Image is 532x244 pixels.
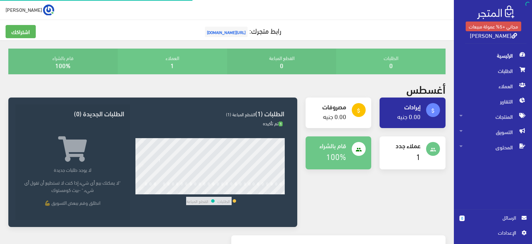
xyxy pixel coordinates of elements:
h3: الطلبات الجديدة (0) [21,110,124,117]
div: 26 [256,190,261,194]
div: 20 [229,190,234,194]
div: 10 [184,190,189,194]
span: الطلبات [459,63,526,78]
h4: مصروفات [311,103,347,110]
a: العملاء [454,78,532,94]
td: القطع المباعة [186,197,209,205]
h4: قام بالشراء [311,142,347,149]
a: 100% [55,59,70,71]
a: 0.00 جنيه [323,110,346,122]
div: 16 [211,190,216,194]
div: 24 [247,190,252,194]
a: ... [PERSON_NAME] [6,4,54,15]
h2: أغسطس [406,83,446,95]
span: المحتوى [459,140,526,155]
span: [PERSON_NAME] [6,5,42,14]
h4: عملاء جدد [385,142,421,149]
td: الطلبات [217,197,230,205]
span: [URL][DOMAIN_NAME] [205,27,248,37]
a: المحتوى [454,140,532,155]
span: القطع المباعة (1) [226,110,255,118]
i: people [430,146,436,153]
a: الطلبات [454,63,532,78]
div: 12 [193,190,198,194]
a: اشتراكك [6,25,36,38]
img: . [477,6,514,19]
h3: الطلبات (1) [135,110,285,117]
i: attach_money [356,108,362,114]
a: 1 [416,149,421,163]
div: 18 [220,190,225,194]
span: اﻹعدادات [465,229,516,236]
div: 30 [274,190,279,194]
span: العملاء [459,78,526,94]
div: 2 [149,190,152,194]
i: people [356,146,362,153]
a: رابط متجرك:[URL][DOMAIN_NAME] [203,24,281,37]
img: ... [43,5,54,16]
p: "لا يمكنك بيع أي شيء إذا كنت لا تستطيع أن تقول أي شيء." -بيث كومستوك [21,179,124,193]
span: التسويق [459,124,526,140]
a: اﻹعدادات [459,229,526,240]
a: مجاني +5% عمولة مبيعات [466,22,521,31]
i: attach_money [430,108,436,114]
a: 0 [389,59,393,71]
h4: إيرادات [385,103,421,110]
div: 28 [265,190,270,194]
a: 100% [326,149,346,163]
div: 14 [202,190,207,194]
div: 4 [158,190,161,194]
div: قام بالشراء [8,49,118,74]
span: تم تأكيده [263,119,283,127]
a: التقارير [454,94,532,109]
span: المنتجات [459,109,526,124]
div: القطع المباعة [227,49,336,74]
span: الرسائل [470,214,516,221]
div: 6 [167,190,170,194]
a: 0.00 جنيه [397,110,421,122]
p: لا يوجد طلبات جديدة [21,166,124,173]
p: انطلق وقم ببعض التسويق 💪 [21,199,124,206]
span: 0 [459,216,465,221]
a: 0 [280,59,283,71]
div: العملاء [118,49,227,74]
span: الرئيسية [459,48,526,63]
a: [PERSON_NAME] [470,30,517,40]
a: الرئيسية [454,48,532,63]
span: التقارير [459,94,526,109]
div: 8 [176,190,178,194]
div: الطلبات [336,49,446,74]
span: 1 [279,121,283,127]
a: المنتجات [454,109,532,124]
a: 0 الرسائل [459,214,526,229]
div: 22 [238,190,243,194]
a: 1 [171,59,174,71]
